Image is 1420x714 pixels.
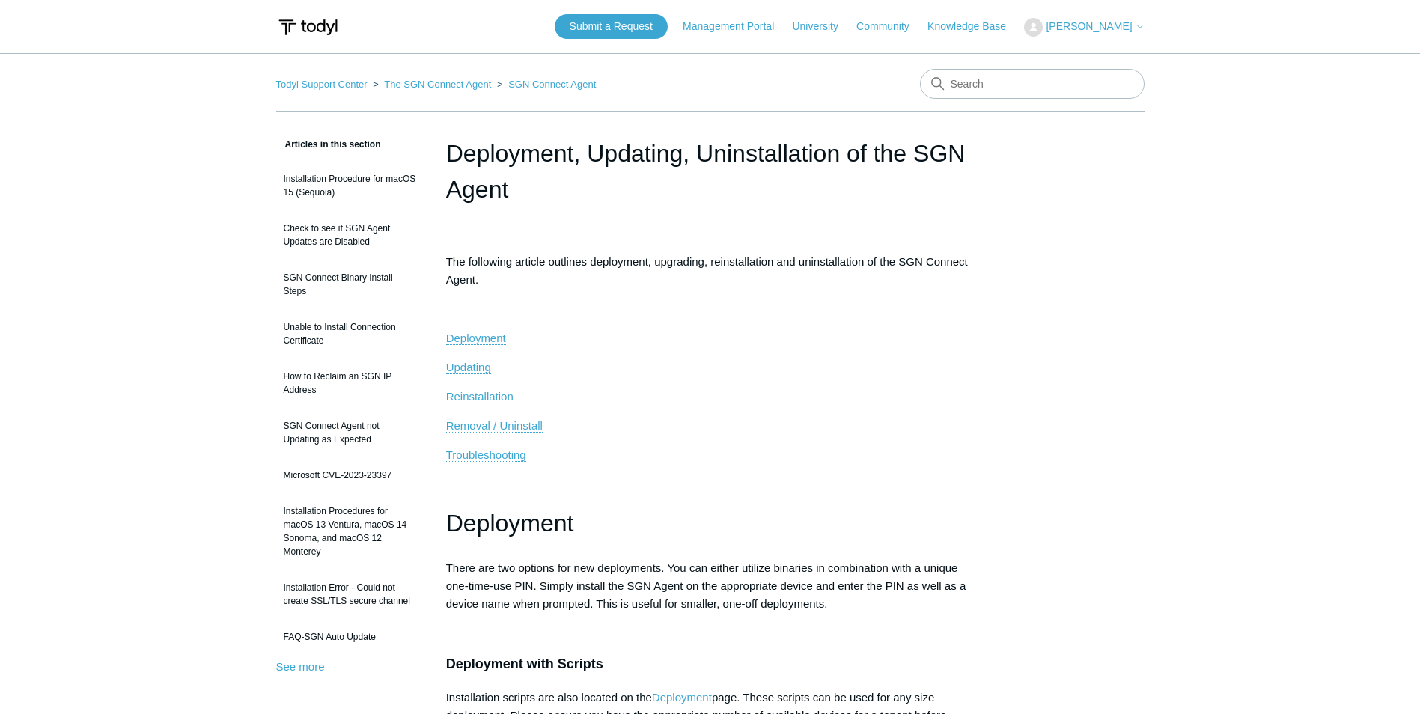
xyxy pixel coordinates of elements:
[1024,18,1144,37] button: [PERSON_NAME]
[508,79,596,90] a: SGN Connect Agent
[446,390,514,403] a: Reinstallation
[370,79,494,90] li: The SGN Connect Agent
[276,79,371,90] li: Todyl Support Center
[652,691,712,704] a: Deployment
[276,497,424,566] a: Installation Procedures for macOS 13 Ventura, macOS 14 Sonoma, and macOS 12 Monterey
[276,461,424,489] a: Microsoft CVE-2023-23397
[446,448,526,462] a: Troubleshooting
[446,448,526,461] span: Troubleshooting
[1046,20,1132,32] span: [PERSON_NAME]
[927,19,1021,34] a: Knowledge Base
[446,135,975,207] h1: Deployment, Updating, Uninstallation of the SGN Agent
[446,332,506,344] span: Deployment
[276,660,325,673] a: See more
[276,623,424,651] a: FAQ-SGN Auto Update
[446,390,514,403] span: Reinstallation
[494,79,596,90] li: SGN Connect Agent
[446,255,968,286] span: The following article outlines deployment, upgrading, reinstallation and uninstallation of the SG...
[856,19,924,34] a: Community
[276,79,368,90] a: Todyl Support Center
[446,419,543,432] span: Removal / Uninstall
[276,13,340,41] img: Todyl Support Center Help Center home page
[276,263,424,305] a: SGN Connect Binary Install Steps
[446,691,652,704] span: Installation scripts are also located on the
[276,412,424,454] a: SGN Connect Agent not Updating as Expected
[446,332,506,345] a: Deployment
[276,165,424,207] a: Installation Procedure for macOS 15 (Sequoia)
[276,313,424,355] a: Unable to Install Connection Certificate
[555,14,668,39] a: Submit a Request
[920,69,1145,99] input: Search
[446,361,491,374] a: Updating
[446,656,603,671] span: Deployment with Scripts
[446,510,574,537] span: Deployment
[792,19,853,34] a: University
[276,362,424,404] a: How to Reclaim an SGN IP Address
[276,573,424,615] a: Installation Error - Could not create SSL/TLS secure channel
[276,214,424,256] a: Check to see if SGN Agent Updates are Disabled
[683,19,789,34] a: Management Portal
[384,79,491,90] a: The SGN Connect Agent
[446,419,543,433] a: Removal / Uninstall
[276,139,381,150] span: Articles in this section
[446,561,966,610] span: There are two options for new deployments. You can either utilize binaries in combination with a ...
